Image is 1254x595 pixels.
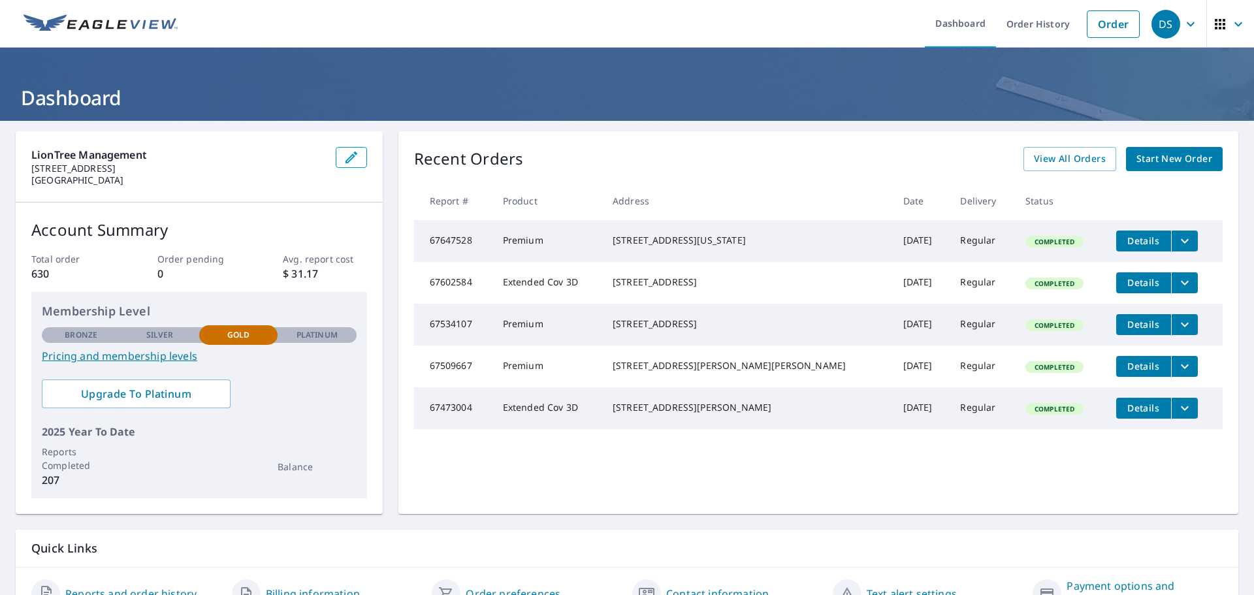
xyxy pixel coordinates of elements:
[602,182,893,220] th: Address
[414,304,492,346] td: 67534107
[950,304,1015,346] td: Regular
[492,387,602,429] td: Extended Cov 3D
[42,445,120,472] p: Reports Completed
[492,182,602,220] th: Product
[227,329,249,341] p: Gold
[1126,147,1223,171] a: Start New Order
[1027,321,1082,330] span: Completed
[1124,402,1163,414] span: Details
[893,304,950,346] td: [DATE]
[283,266,366,281] p: $ 31.17
[31,218,367,242] p: Account Summary
[950,346,1015,387] td: Regular
[1171,356,1198,377] button: filesDropdownBtn-67509667
[1116,314,1171,335] button: detailsBtn-67534107
[950,262,1015,304] td: Regular
[613,401,882,414] div: [STREET_ADDRESS][PERSON_NAME]
[31,163,325,174] p: [STREET_ADDRESS]
[1171,231,1198,251] button: filesDropdownBtn-67647528
[16,84,1238,111] h1: Dashboard
[42,348,357,364] a: Pricing and membership levels
[1124,234,1163,247] span: Details
[893,346,950,387] td: [DATE]
[1124,276,1163,289] span: Details
[893,220,950,262] td: [DATE]
[42,379,231,408] a: Upgrade To Platinum
[1171,272,1198,293] button: filesDropdownBtn-67602584
[1027,362,1082,372] span: Completed
[297,329,338,341] p: Platinum
[24,14,178,34] img: EV Logo
[950,387,1015,429] td: Regular
[492,304,602,346] td: Premium
[42,424,357,440] p: 2025 Year To Date
[613,234,882,247] div: [STREET_ADDRESS][US_STATE]
[950,220,1015,262] td: Regular
[1027,237,1082,246] span: Completed
[414,220,492,262] td: 67647528
[31,252,115,266] p: Total order
[1171,398,1198,419] button: filesDropdownBtn-67473004
[414,346,492,387] td: 67509667
[492,346,602,387] td: Premium
[613,359,882,372] div: [STREET_ADDRESS][PERSON_NAME][PERSON_NAME]
[1124,360,1163,372] span: Details
[42,472,120,488] p: 207
[31,540,1223,556] p: Quick Links
[950,182,1015,220] th: Delivery
[893,262,950,304] td: [DATE]
[31,147,325,163] p: LionTree Management
[157,252,241,266] p: Order pending
[1171,314,1198,335] button: filesDropdownBtn-67534107
[31,174,325,186] p: [GEOGRAPHIC_DATA]
[157,266,241,281] p: 0
[1116,231,1171,251] button: detailsBtn-67647528
[414,387,492,429] td: 67473004
[414,182,492,220] th: Report #
[1116,356,1171,377] button: detailsBtn-67509667
[1023,147,1116,171] a: View All Orders
[1116,272,1171,293] button: detailsBtn-67602584
[1116,398,1171,419] button: detailsBtn-67473004
[613,317,882,330] div: [STREET_ADDRESS]
[42,302,357,320] p: Membership Level
[893,182,950,220] th: Date
[283,252,366,266] p: Avg. report cost
[1027,279,1082,288] span: Completed
[1034,151,1106,167] span: View All Orders
[146,329,174,341] p: Silver
[1151,10,1180,39] div: DS
[1136,151,1212,167] span: Start New Order
[492,262,602,304] td: Extended Cov 3D
[414,262,492,304] td: 67602584
[52,387,220,401] span: Upgrade To Platinum
[414,147,524,171] p: Recent Orders
[893,387,950,429] td: [DATE]
[1124,318,1163,330] span: Details
[65,329,97,341] p: Bronze
[613,276,882,289] div: [STREET_ADDRESS]
[1027,404,1082,413] span: Completed
[1087,10,1140,38] a: Order
[1015,182,1106,220] th: Status
[31,266,115,281] p: 630
[278,460,356,474] p: Balance
[492,220,602,262] td: Premium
